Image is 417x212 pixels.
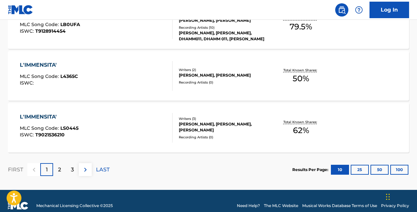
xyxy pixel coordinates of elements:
span: Mechanical Licensing Collective © 2025 [36,203,113,209]
img: right [81,166,89,174]
span: MLC Song Code : [20,73,60,79]
p: 2 [58,166,61,174]
span: L4365C [60,73,78,79]
span: T9021536210 [35,132,65,138]
div: [PERSON_NAME], [PERSON_NAME] [179,72,268,78]
p: 1 [46,166,48,174]
a: L'IMMENSITA'MLC Song Code:LS0445ISWC:T9021536210Writers (3)[PERSON_NAME], [PERSON_NAME], [PERSON_... [8,103,409,153]
img: MLC Logo [8,5,33,15]
span: LS0445 [60,125,79,131]
p: Results Per Page: [292,167,330,173]
span: MLC Song Code : [20,21,60,27]
img: search [338,6,346,14]
span: 62 % [293,124,309,136]
iframe: Chat Widget [384,180,417,212]
p: 3 [71,166,74,174]
img: help [355,6,363,14]
span: ISWC : [20,28,35,34]
div: Writers ( 3 ) [179,116,268,121]
span: LB0UFA [60,21,80,27]
p: Total Known Shares: [283,68,319,73]
span: 79.5 % [290,21,312,33]
div: Recording Artists ( 10 ) [179,25,268,30]
a: Privacy Policy [381,203,409,209]
p: LAST [96,166,110,174]
span: 50 % [293,73,309,85]
div: L'IMMENSITA' [20,113,79,121]
div: Recording Artists ( 0 ) [179,80,268,85]
div: Writers ( 2 ) [179,67,268,72]
div: Drag [386,187,390,207]
a: L'IMMENSITA'MLC Song Code:L4365CISWC:Writers (2)[PERSON_NAME], [PERSON_NAME]Recording Artists (0)... [8,51,409,101]
span: T9128914454 [35,28,66,34]
span: MLC Song Code : [20,125,60,131]
div: [PERSON_NAME], [PERSON_NAME], [PERSON_NAME] [179,121,268,133]
a: The MLC Website [264,203,298,209]
button: 10 [331,165,349,175]
a: Need Help? [237,203,260,209]
button: 50 [370,165,389,175]
div: Recording Artists ( 0 ) [179,135,268,140]
button: 25 [351,165,369,175]
span: ISWC : [20,132,35,138]
button: 100 [390,165,408,175]
a: Log In [369,2,409,18]
a: Public Search [335,3,348,17]
div: L'IMMENSITA' [20,61,78,69]
div: Help [352,3,366,17]
a: Musical Works Database Terms of Use [302,203,377,209]
p: FIRST [8,166,23,174]
div: [PERSON_NAME], [PERSON_NAME], DHAMM011, DHAMM 011, [PERSON_NAME] [179,30,268,42]
span: ISWC : [20,80,35,86]
p: Total Known Shares: [283,120,319,124]
img: logo [8,202,28,210]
